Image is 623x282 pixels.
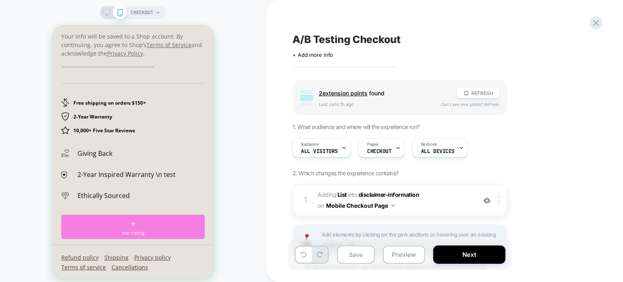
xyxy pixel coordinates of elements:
[82,228,118,235] button: Privacy policy
[441,102,499,107] span: Can't see new points? Refresh
[9,237,53,245] button: Terms of service
[292,170,398,177] span: 2. Which changes the experience contains?
[21,101,82,108] h2: 10,000+ Five Star Reviews
[25,144,123,153] span: 2-Year Inspired Warranty \n test
[318,200,324,211] span: on
[54,24,90,31] a: Privacy Policy
[21,74,93,80] h2: Free shipping on orders $150+
[9,228,46,235] button: Refund policy
[322,229,503,250] span: Add elements by clicking on the pink sections or hovering over an existing section to edit
[292,52,333,58] span: + Add more info
[301,149,338,154] span: All Visitors
[319,90,449,97] span: found
[301,142,319,147] span: Audience
[9,6,152,32] span: Your info will be saved to a Shop account. By continuing, you agree to Shop’s and acknowledge the .
[483,197,490,204] img: crossed eye
[292,33,401,45] span: A/B Testing Checkout
[94,15,139,23] a: Terms of Service
[359,191,419,198] span: disclaimer-information
[52,228,76,235] button: Shipping
[25,123,60,132] span: Giving Back
[131,6,153,19] span: CHECKOUT
[25,165,77,174] span: Ethically Sourced
[457,88,499,98] button: REFRESH
[391,205,395,207] img: down arrow
[319,101,433,107] span: Last sync: 1h ago
[433,245,505,264] button: Next
[421,149,455,154] span: ALL DEVICES
[326,200,395,211] button: Mobile Checkout Page
[69,204,92,211] span: star-rating
[367,149,392,154] span: CHECKOUT
[21,88,60,94] h2: 2-Year Warranty
[337,191,347,198] b: List
[498,196,500,205] img: close
[297,234,314,246] img: Joystick
[78,192,83,204] span: +
[319,90,367,97] span: 2 extension point s
[337,245,375,264] button: Save
[367,142,378,147] span: Pages
[421,142,437,147] span: Devices
[383,245,425,264] button: Preview
[292,123,419,130] span: 1. What audience and where will the experience run?
[301,192,309,209] div: 1
[318,191,347,198] span: Adding
[59,237,95,245] button: Cancellations
[348,191,357,198] span: INTO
